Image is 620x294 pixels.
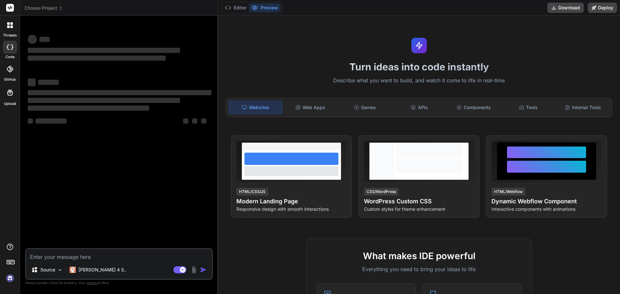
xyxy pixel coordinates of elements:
[236,197,346,206] h4: Modern Landing Page
[28,56,166,61] span: ‌
[78,267,127,273] p: [PERSON_NAME] 4 S..
[588,3,617,13] button: Deploy
[190,266,198,274] img: attachment
[87,281,98,285] span: privacy
[69,267,76,273] img: Claude 4 Sonnet
[491,188,525,196] div: HTML/Webflow
[236,188,268,196] div: HTML/CSS/JS
[28,35,37,44] span: ‌
[4,101,16,106] label: Upload
[317,249,522,263] h2: What makes IDE powerful
[5,273,15,284] img: signin
[28,106,149,111] span: ‌
[3,33,17,38] label: threads
[447,101,501,114] div: Components
[57,267,63,273] img: Pick Models
[38,80,59,85] span: ‌
[491,197,602,206] h4: Dynamic Webflow Component
[5,54,15,60] label: code
[502,101,555,114] div: Tools
[40,267,55,273] p: Source
[39,37,50,42] span: ‌
[28,98,180,103] span: ‌
[222,3,249,12] button: Editor
[28,90,212,95] span: ‌
[236,206,346,212] p: Responsive design with smooth interactions
[4,77,16,82] label: GitHub
[25,280,213,286] p: Always double-check its answers. Your in Bind
[201,118,206,124] span: ‌
[317,265,522,273] p: Everything you need to bring your ideas to life
[183,118,188,124] span: ‌
[364,197,474,206] h4: WordPress Custom CSS
[491,206,602,212] p: Interactive components with animations
[393,101,446,114] div: APIs
[200,267,207,273] img: icon
[192,118,197,124] span: ‌
[229,101,283,114] div: Websites
[28,118,33,124] span: ‌
[28,48,180,53] span: ‌
[25,5,63,11] span: Choose Project
[556,101,609,114] div: Internal Tools
[28,78,36,86] span: ‌
[222,61,616,73] h1: Turn ideas into code instantly
[284,101,337,114] div: Web Apps
[222,76,616,85] p: Describe what you want to build, and watch it come to life in real-time
[547,3,584,13] button: Download
[364,206,474,212] p: Custom styles for theme enhancement
[364,188,398,196] div: CSS/WordPress
[36,118,67,124] span: ‌
[338,101,392,114] div: Games
[249,3,281,12] button: Preview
